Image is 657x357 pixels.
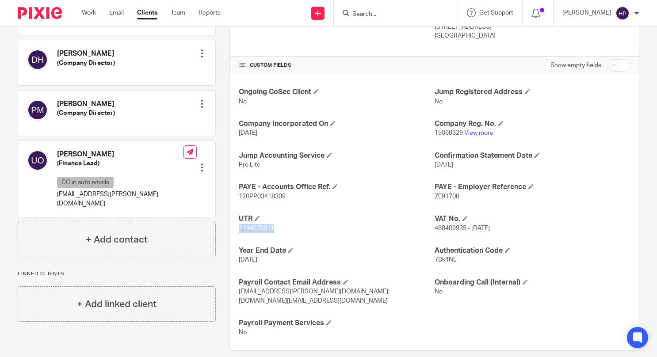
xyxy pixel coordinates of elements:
span: No [435,289,443,295]
a: Team [171,8,185,17]
input: Search [351,11,431,19]
h4: VAT No. [435,214,630,224]
a: Email [109,8,124,17]
span: 15060329 [435,130,463,136]
h4: Confirmation Statement Date [435,151,630,160]
h4: UTR [239,214,434,224]
h4: CUSTOM FIELDS [239,62,434,69]
h4: Jump Accounting Service [239,151,434,160]
h4: [PERSON_NAME] [57,49,115,58]
img: svg%3E [27,99,48,121]
h4: Payroll Contact Email Address [239,278,434,287]
a: Clients [137,8,157,17]
span: No [239,99,247,105]
img: svg%3E [27,150,48,171]
p: [PERSON_NAME] [562,8,611,17]
img: svg%3E [615,6,630,20]
span: 120PP03418309 [239,194,286,200]
h4: Payroll Payment Services [239,319,434,328]
span: ZE91708 [435,194,459,200]
h4: Onboarding Call (Internal) [435,278,630,287]
span: Pro Lite [239,162,260,168]
h4: Authentication Code [435,246,630,255]
p: CC in auto emails [57,177,114,188]
p: [STREET_ADDRESS] [435,23,630,31]
img: svg%3E [27,49,48,70]
h5: (Finance Lead) [57,159,183,168]
p: Linked clients [18,270,216,277]
span: [DATE] [435,162,453,168]
img: Pixie [18,7,62,19]
p: [EMAIL_ADDRESS][PERSON_NAME][DOMAIN_NAME] [57,190,183,208]
h4: Company Reg. No. [435,119,630,129]
a: View more [464,130,493,136]
h4: PAYE - Employer Reference [435,182,630,192]
h4: + Add linked client [77,297,157,311]
h4: Company Incorporated On [239,119,434,129]
h4: [PERSON_NAME] [57,99,115,109]
span: 2144028811 [239,225,274,232]
span: 488409935 - [DATE] [435,225,490,232]
label: Show empty fields [550,61,601,70]
span: 7Bk4NL [435,257,457,263]
span: No [239,329,247,335]
p: [GEOGRAPHIC_DATA] [435,31,630,40]
h4: Ongoing CoSec Client [239,87,434,97]
a: Work [82,8,96,17]
span: [DATE] [239,130,257,136]
h5: (Company Director) [57,109,115,118]
h4: Year End Date [239,246,434,255]
h5: (Company Director) [57,59,115,68]
span: Get Support [479,10,513,16]
h4: + Add contact [86,233,148,247]
span: [DATE] [239,257,257,263]
span: [EMAIL_ADDRESS][PERSON_NAME][DOMAIN_NAME]; [DOMAIN_NAME][EMAIL_ADDRESS][DOMAIN_NAME] [239,289,390,304]
h4: [PERSON_NAME] [57,150,183,159]
h4: Jump Registered Address [435,87,630,97]
span: No [435,99,443,105]
h4: PAYE - Accounts Office Ref. [239,182,434,192]
a: Reports [199,8,221,17]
